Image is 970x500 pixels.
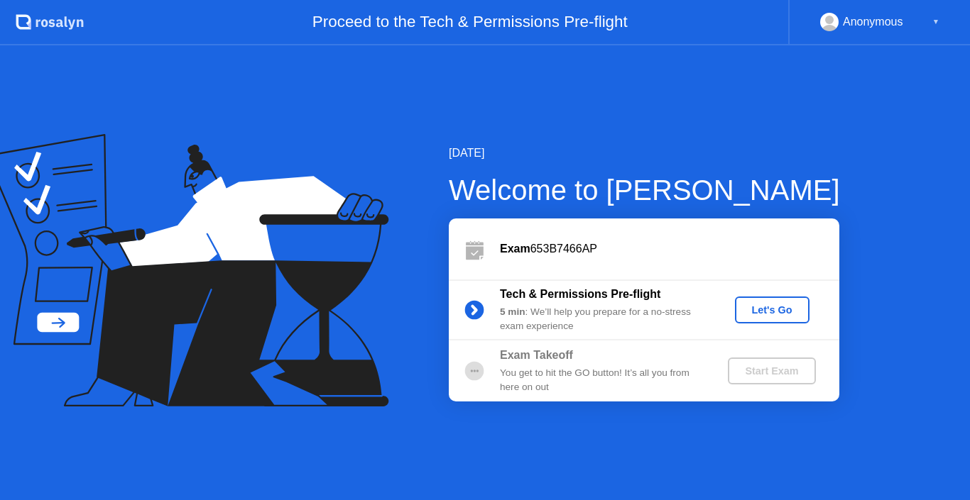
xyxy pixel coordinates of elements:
[843,13,903,31] div: Anonymous
[734,365,810,377] div: Start Exam
[728,357,815,384] button: Start Exam
[500,243,530,255] b: Exam
[500,306,525,317] b: 5 min
[500,305,704,334] div: : We’ll help you prepare for a no-stress exam experience
[449,145,840,162] div: [DATE]
[500,240,839,257] div: 653B7466AP
[932,13,939,31] div: ▼
[500,288,660,300] b: Tech & Permissions Pre-flight
[741,304,804,316] div: Let's Go
[500,349,573,361] b: Exam Takeoff
[500,366,704,395] div: You get to hit the GO button! It’s all you from here on out
[449,169,840,211] div: Welcome to [PERSON_NAME]
[735,296,810,323] button: Let's Go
